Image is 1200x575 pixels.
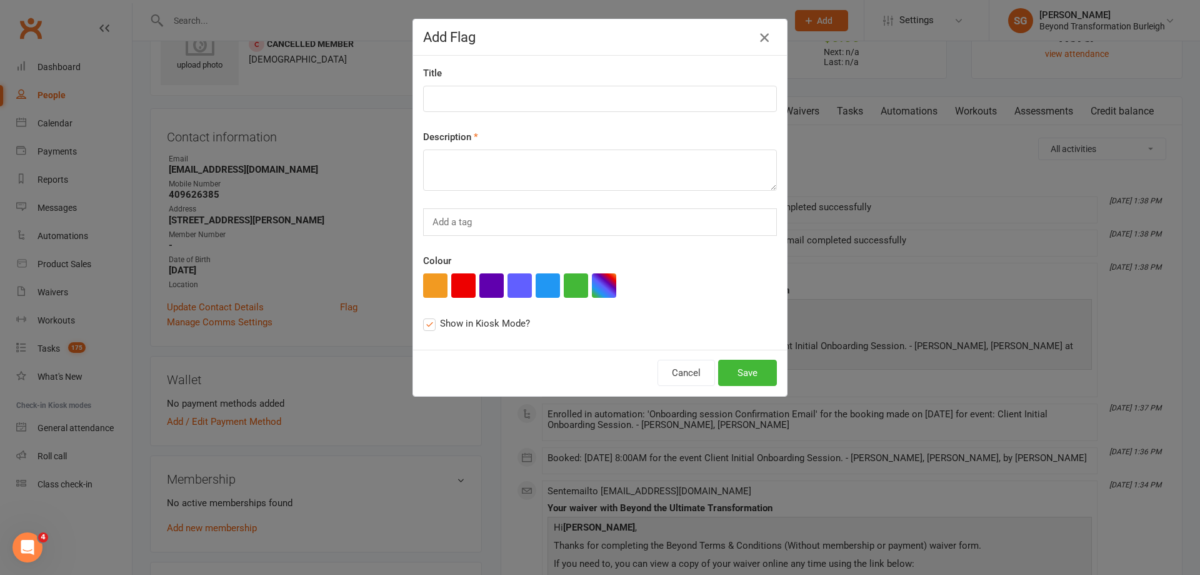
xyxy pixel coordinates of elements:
input: Add a tag [431,214,476,230]
button: Close [754,28,774,48]
span: 4 [38,532,48,542]
span: Show in Kiosk Mode? [440,316,530,329]
label: Description [423,130,478,145]
label: Title [423,66,442,81]
iframe: Intercom live chat [12,532,42,562]
button: Save [718,360,777,386]
h4: Add Flag [423,29,777,45]
label: Colour [423,253,451,268]
button: Cancel [657,360,715,386]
